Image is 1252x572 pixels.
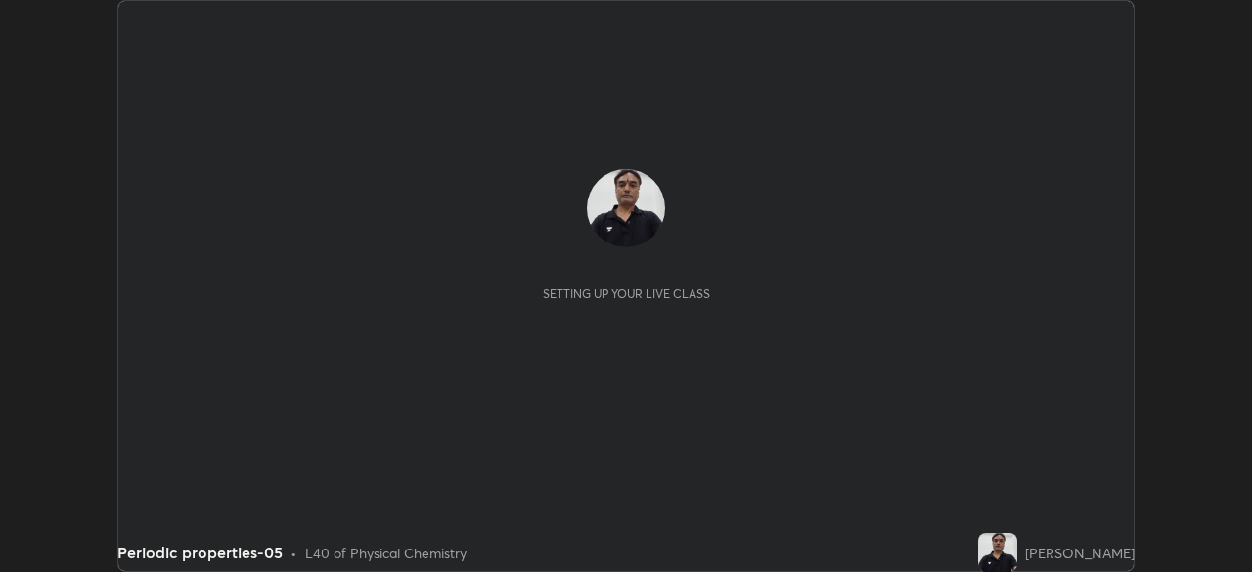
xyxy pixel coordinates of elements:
[587,169,665,247] img: 2746b4ae3dd242b0847139de884b18c5.jpg
[117,541,283,564] div: Periodic properties-05
[543,286,710,301] div: Setting up your live class
[305,543,467,563] div: L40 of Physical Chemistry
[291,543,297,563] div: •
[978,533,1017,572] img: 2746b4ae3dd242b0847139de884b18c5.jpg
[1025,543,1135,563] div: [PERSON_NAME]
